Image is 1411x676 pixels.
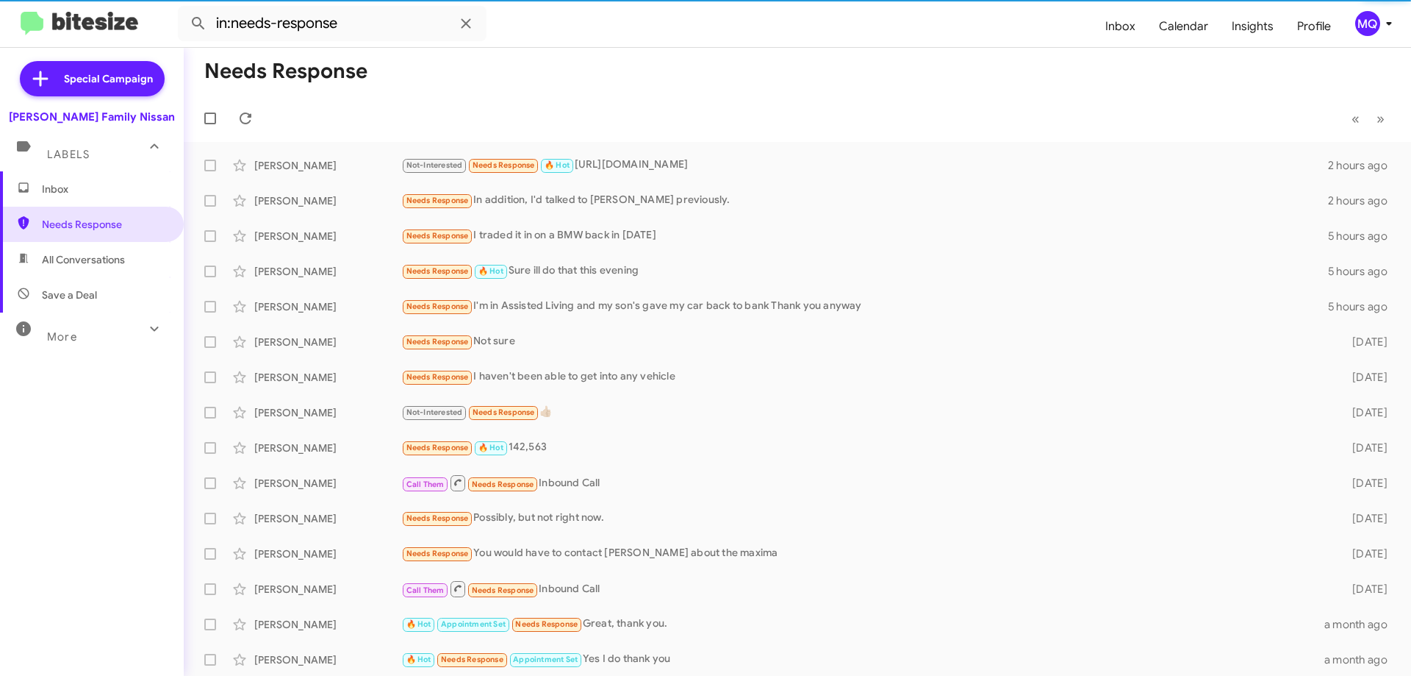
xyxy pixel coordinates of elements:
[1355,11,1380,36] div: MQ
[1343,104,1393,134] nav: Page navigation example
[1343,11,1395,36] button: MQ
[406,480,445,489] span: Call Them
[1368,104,1393,134] button: Next
[406,549,469,558] span: Needs Response
[401,369,1329,385] div: I haven't been able to get into any vehicle
[473,160,535,170] span: Needs Response
[47,330,77,344] span: More
[1329,405,1399,420] div: [DATE]
[401,192,1328,209] div: In addition, I'd talked to [PERSON_NAME] previously.
[64,71,153,86] span: Special Campaign
[254,229,401,243] div: [PERSON_NAME]
[406,372,469,382] span: Needs Response
[1343,104,1368,134] button: Previous
[478,266,503,276] span: 🔥 Hot
[401,439,1329,456] div: 142,563
[254,582,401,597] div: [PERSON_NAME]
[401,333,1329,350] div: Not sure
[204,60,367,83] h1: Needs Response
[401,263,1328,280] div: Sure ill do that this evening
[401,157,1328,174] div: [URL][DOMAIN_NAME]
[472,586,534,595] span: Needs Response
[406,655,431,664] span: 🔥 Hot
[406,196,469,205] span: Needs Response
[441,655,503,664] span: Needs Response
[401,545,1329,562] div: You would have to contact [PERSON_NAME] about the maxima
[1329,476,1399,491] div: [DATE]
[9,110,175,124] div: [PERSON_NAME] Family Nissan
[1329,370,1399,385] div: [DATE]
[406,443,469,452] span: Needs Response
[406,513,469,523] span: Needs Response
[254,335,401,349] div: [PERSON_NAME]
[1328,299,1399,314] div: 5 hours ago
[401,298,1328,315] div: I'm in Assisted Living and my son's gave my car back to bank Thank you anyway
[473,408,535,417] span: Needs Response
[254,299,401,314] div: [PERSON_NAME]
[42,182,167,196] span: Inbox
[1329,582,1399,597] div: [DATE]
[1147,5,1220,48] a: Calendar
[254,617,401,632] div: [PERSON_NAME]
[406,266,469,276] span: Needs Response
[1351,110,1360,128] span: «
[406,302,469,311] span: Needs Response
[1328,158,1399,173] div: 2 hours ago
[406,586,445,595] span: Call Them
[254,405,401,420] div: [PERSON_NAME]
[401,510,1329,527] div: Possibly, but not right now.
[20,61,165,96] a: Special Campaign
[254,158,401,173] div: [PERSON_NAME]
[254,547,401,561] div: [PERSON_NAME]
[1324,652,1399,667] div: a month ago
[254,193,401,208] div: [PERSON_NAME]
[441,619,506,629] span: Appointment Set
[1329,335,1399,349] div: [DATE]
[406,337,469,346] span: Needs Response
[42,217,167,232] span: Needs Response
[478,443,503,452] span: 🔥 Hot
[254,441,401,455] div: [PERSON_NAME]
[254,511,401,526] div: [PERSON_NAME]
[1328,229,1399,243] div: 5 hours ago
[254,476,401,491] div: [PERSON_NAME]
[1376,110,1385,128] span: »
[1328,193,1399,208] div: 2 hours ago
[406,160,463,170] span: Not-Interested
[513,655,578,664] span: Appointment Set
[1329,441,1399,455] div: [DATE]
[545,160,570,170] span: 🔥 Hot
[254,652,401,667] div: [PERSON_NAME]
[401,227,1328,244] div: I traded it in on a BMW back in [DATE]
[47,148,90,161] span: Labels
[42,288,97,302] span: Save a Deal
[472,480,534,489] span: Needs Response
[401,651,1324,668] div: Yes I do thank you
[1328,264,1399,279] div: 5 hours ago
[406,408,463,417] span: Not-Interested
[401,580,1329,598] div: Inbound Call
[406,619,431,629] span: 🔥 Hot
[401,404,1329,421] div: 👍🏼
[1329,547,1399,561] div: [DATE]
[178,6,487,41] input: Search
[406,231,469,241] span: Needs Response
[1285,5,1343,48] a: Profile
[1329,511,1399,526] div: [DATE]
[1094,5,1147,48] a: Inbox
[42,252,125,267] span: All Conversations
[254,370,401,385] div: [PERSON_NAME]
[401,474,1329,492] div: Inbound Call
[1220,5,1285,48] a: Insights
[254,264,401,279] div: [PERSON_NAME]
[401,616,1324,633] div: Great, thank you.
[1324,617,1399,632] div: a month ago
[515,619,578,629] span: Needs Response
